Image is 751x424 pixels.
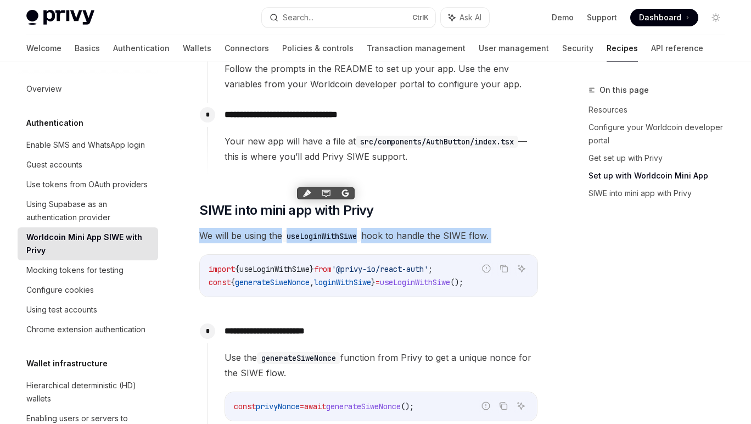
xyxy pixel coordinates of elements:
div: Hierarchical deterministic (HD) wallets [26,379,152,405]
span: } [371,277,375,287]
div: Overview [26,82,61,96]
a: Connectors [225,35,269,62]
div: Enable SMS and WhatsApp login [26,138,145,152]
span: (); [450,277,463,287]
span: privyNonce [256,401,300,411]
a: Welcome [26,35,61,62]
span: We will be using the hook to handle the SIWE flow. [199,228,538,243]
span: Use the function from Privy to get a unique nonce for the SIWE flow. [225,350,537,381]
span: ; [428,264,433,274]
span: Follow the prompts in the README to set up your app. Use the env variables from your Worldcoin de... [225,61,537,92]
a: Chrome extension authentication [18,320,158,339]
span: , [310,277,314,287]
a: Wallets [183,35,211,62]
img: light logo [26,10,94,25]
button: Report incorrect code [479,399,493,413]
a: Dashboard [630,9,698,26]
span: await [304,401,326,411]
div: Configure cookies [26,283,94,297]
code: useLoginWithSiwe [282,230,361,242]
a: Resources [589,101,733,119]
a: Authentication [113,35,170,62]
button: Ask AI [514,261,529,276]
code: generateSiweNonce [257,352,340,364]
span: from [314,264,332,274]
span: useLoginWithSiwe [239,264,310,274]
a: Policies & controls [282,35,354,62]
span: { [231,277,235,287]
a: User management [479,35,549,62]
span: import [209,264,235,274]
a: Hierarchical deterministic (HD) wallets [18,376,158,409]
a: Configure your Worldcoin developer portal [589,119,733,149]
span: On this page [599,83,649,97]
code: src/components/AuthButton/index.tsx [356,136,518,148]
div: Using Supabase as an authentication provider [26,198,152,224]
div: Worldcoin Mini App SIWE with Privy [26,231,152,257]
a: Support [587,12,617,23]
span: SIWE into mini app with Privy [199,202,374,219]
a: Use tokens from OAuth providers [18,175,158,194]
a: Recipes [607,35,638,62]
a: Using test accounts [18,300,158,320]
a: Using Supabase as an authentication provider [18,194,158,227]
a: API reference [651,35,703,62]
span: '@privy-io/react-auth' [332,264,428,274]
button: Toggle dark mode [707,9,725,26]
span: Ctrl K [412,13,429,22]
h5: Authentication [26,116,83,130]
a: Transaction management [367,35,466,62]
span: } [310,264,314,274]
span: Ask AI [459,12,481,23]
span: const [209,277,231,287]
a: Configure cookies [18,280,158,300]
a: Enable SMS and WhatsApp login [18,135,158,155]
a: Overview [18,79,158,99]
span: generateSiweNonce [326,401,401,411]
span: Dashboard [639,12,681,23]
span: { [235,264,239,274]
button: Copy the contents from the code block [496,399,511,413]
span: = [300,401,304,411]
div: Mocking tokens for testing [26,264,124,277]
div: Search... [283,11,313,24]
span: generateSiweNonce [235,277,310,287]
button: Search...CtrlK [262,8,435,27]
div: Guest accounts [26,158,82,171]
button: Ask AI [514,399,528,413]
h5: Wallet infrastructure [26,357,108,370]
button: Report incorrect code [479,261,494,276]
span: (); [401,401,414,411]
span: = [375,277,380,287]
a: Basics [75,35,100,62]
span: useLoginWithSiwe [380,277,450,287]
a: Get set up with Privy [589,149,733,167]
span: const [234,401,256,411]
div: Chrome extension authentication [26,323,145,336]
a: Security [562,35,593,62]
span: Your new app will have a file at —this is where you’ll add Privy SIWE support. [225,133,537,164]
a: Worldcoin Mini App SIWE with Privy [18,227,158,260]
div: Use tokens from OAuth providers [26,178,148,191]
a: Demo [552,12,574,23]
a: Guest accounts [18,155,158,175]
button: Ask AI [441,8,489,27]
a: Mocking tokens for testing [18,260,158,280]
a: Set up with Worldcoin Mini App [589,167,733,185]
span: loginWithSiwe [314,277,371,287]
a: SIWE into mini app with Privy [589,185,733,202]
button: Copy the contents from the code block [497,261,511,276]
div: Using test accounts [26,303,97,316]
